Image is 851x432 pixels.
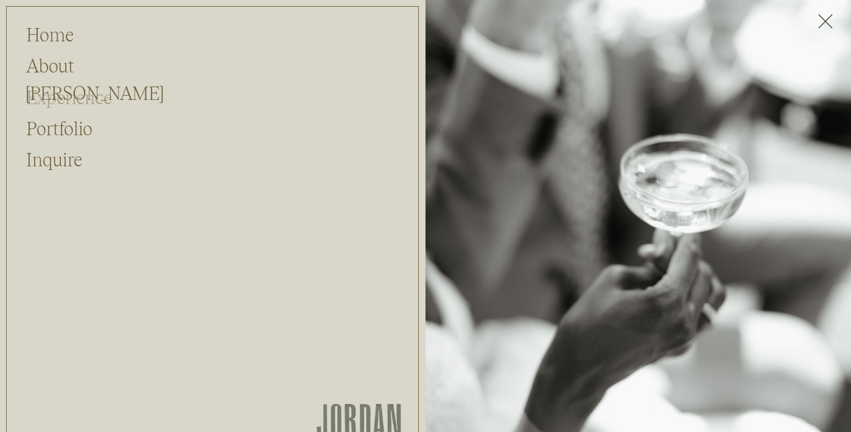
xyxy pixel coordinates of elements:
a: Inquire [26,146,92,169]
a: About [PERSON_NAME] [26,52,144,76]
a: Experience [26,84,133,107]
a: Home [26,21,92,44]
a: Portfolio [26,115,92,138]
